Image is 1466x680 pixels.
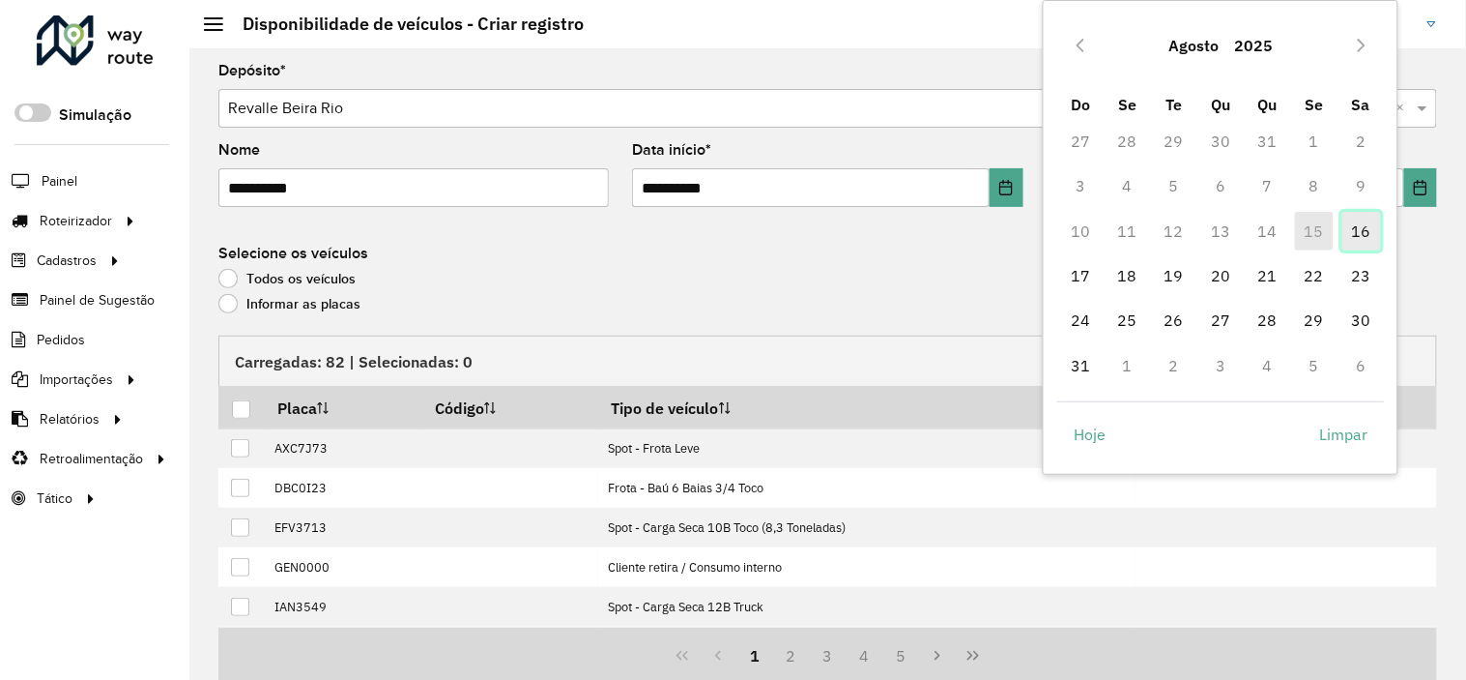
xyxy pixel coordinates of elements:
span: Hoje [1074,423,1106,446]
td: 18 [1105,253,1151,298]
td: 14 [1245,209,1291,253]
td: 13 [1197,209,1244,253]
span: Te [1166,95,1183,114]
td: Frota - Baú 6 Baias 3/4 Toco [598,468,1135,508]
td: AXC7J73 [264,429,421,468]
button: Choose Month [1161,22,1226,69]
span: Qu [1258,95,1278,114]
span: Painel [42,171,77,192]
span: 23 [1342,256,1381,295]
span: Limpar [1320,423,1368,446]
span: 30 [1342,301,1381,340]
td: 16 [1337,209,1384,253]
div: Carregadas: 82 | Selecionadas: 0 [218,336,1437,386]
td: 28 [1245,298,1291,342]
td: 6 [1337,343,1384,388]
label: Depósito [218,59,286,82]
td: 2 [1337,119,1384,163]
label: Data início [632,138,711,162]
td: 6 [1197,163,1244,208]
span: 25 [1108,301,1147,340]
span: 27 [1201,301,1240,340]
td: IAN3549 [264,587,421,627]
h2: Disponibilidade de veículos - Criar registro [223,14,584,35]
span: Painel de Sugestão [40,290,155,310]
th: Placa [264,387,421,429]
button: Choose Date [990,168,1022,207]
td: 24 [1057,298,1104,342]
span: 31 [1061,346,1100,385]
label: Selecione os veículos [218,242,368,265]
span: 18 [1108,256,1147,295]
td: JII1442 [264,627,421,666]
button: Choose Year [1226,22,1280,69]
button: Hoje [1057,415,1122,454]
td: 19 [1151,253,1197,298]
td: 22 [1291,253,1337,298]
button: Last Page [955,637,992,674]
td: 4 [1245,343,1291,388]
td: 1 [1105,343,1151,388]
button: Next Month [1346,30,1377,61]
span: 24 [1061,301,1100,340]
td: 30 [1337,298,1384,342]
td: Cliente retira / Consumo interno [598,547,1135,587]
td: 27 [1197,298,1244,342]
span: Qu [1211,95,1230,114]
td: 3 [1197,343,1244,388]
td: 21 [1245,253,1291,298]
td: DBC0I23 [264,468,421,508]
td: GEN0000 [264,547,421,587]
button: 2 [773,637,810,674]
label: Simulação [59,103,131,127]
span: Pedidos [37,330,85,350]
span: 21 [1249,256,1287,295]
td: 10 [1057,209,1104,253]
span: Clear all [1396,97,1413,120]
button: 5 [882,637,919,674]
td: 20 [1197,253,1244,298]
span: 20 [1201,256,1240,295]
th: Código [421,387,598,429]
span: Se [1118,95,1136,114]
span: 16 [1342,212,1381,251]
td: 11 [1105,209,1151,253]
td: 15 [1291,209,1337,253]
span: Retroalimentação [40,449,143,469]
th: Tipo de veículo [598,387,1135,429]
span: 17 [1061,256,1100,295]
td: Spot - Frota Leve [598,429,1135,468]
span: 19 [1155,256,1193,295]
td: 3 [1057,163,1104,208]
span: 28 [1249,301,1287,340]
span: 22 [1295,256,1334,295]
td: 26 [1151,298,1197,342]
span: Tático [37,488,72,509]
span: Relatórios [40,409,100,429]
span: Do [1071,95,1090,114]
td: 1 [1291,119,1337,163]
td: 29 [1151,119,1197,163]
td: 28 [1105,119,1151,163]
td: 27 [1057,119,1104,163]
label: Nome [218,138,260,162]
td: 31 [1245,119,1291,163]
span: 29 [1295,301,1334,340]
td: 17 [1057,253,1104,298]
button: 4 [846,637,882,674]
td: 5 [1291,343,1337,388]
td: 30 [1197,119,1244,163]
span: 26 [1155,301,1193,340]
span: Cadastros [37,251,97,271]
button: 1 [736,637,773,674]
td: 29 [1291,298,1337,342]
span: Se [1306,95,1324,114]
button: Next Page [919,637,956,674]
button: Limpar [1304,415,1385,454]
td: 5 [1151,163,1197,208]
span: Importações [40,370,113,390]
td: 7 [1245,163,1291,208]
button: Previous Month [1065,30,1096,61]
button: Choose Date [1404,168,1437,207]
label: Todos os veículos [218,269,356,288]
